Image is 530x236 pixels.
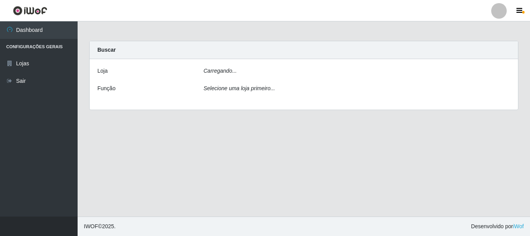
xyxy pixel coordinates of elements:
[97,47,116,53] strong: Buscar
[513,223,524,229] a: iWof
[84,222,116,231] span: © 2025 .
[13,6,47,16] img: CoreUI Logo
[471,222,524,231] span: Desenvolvido por
[204,85,275,91] i: Selecione uma loja primeiro...
[97,84,116,93] label: Função
[84,223,98,229] span: IWOF
[97,67,107,75] label: Loja
[204,68,237,74] i: Carregando...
